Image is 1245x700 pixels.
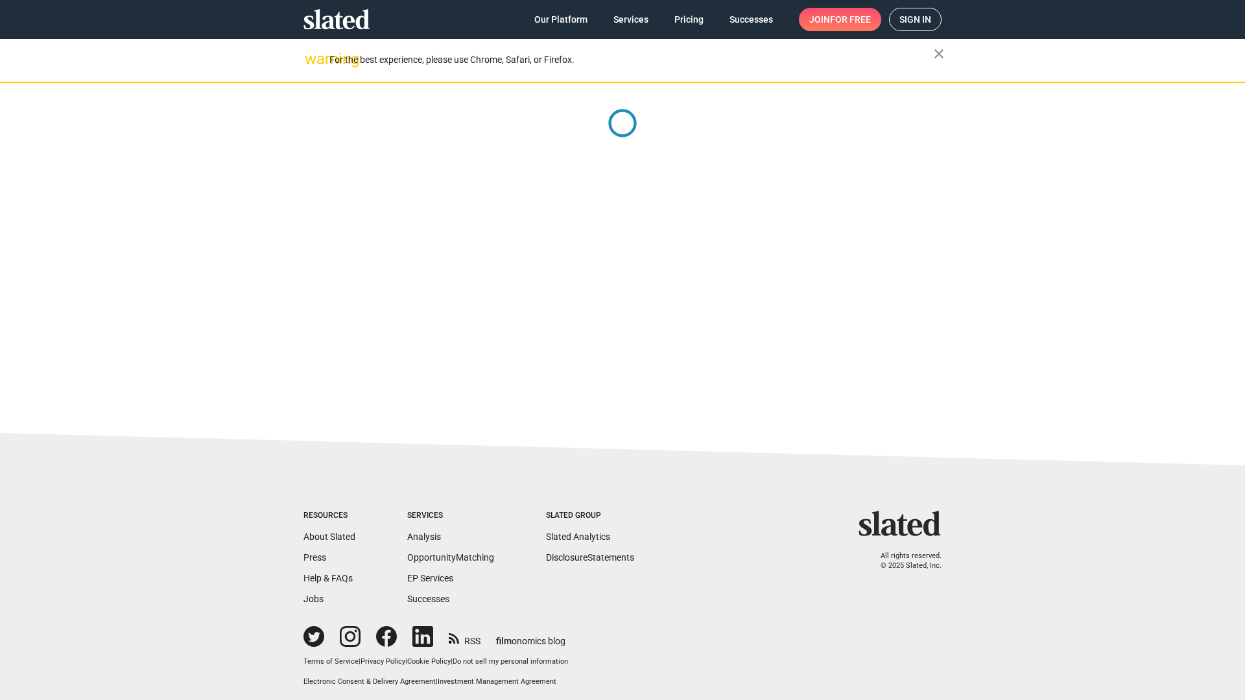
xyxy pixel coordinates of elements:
[719,8,783,31] a: Successes
[546,552,634,563] a: DisclosureStatements
[303,573,353,583] a: Help & FAQs
[303,552,326,563] a: Press
[546,531,610,542] a: Slated Analytics
[809,8,871,31] span: Join
[534,8,587,31] span: Our Platform
[449,627,480,647] a: RSS
[603,8,659,31] a: Services
[303,677,436,686] a: Electronic Consent & Delivery Agreement
[729,8,773,31] span: Successes
[799,8,881,31] a: Joinfor free
[407,531,441,542] a: Analysis
[931,46,947,62] mat-icon: close
[830,8,871,31] span: for free
[303,657,359,666] a: Terms of Service
[303,511,355,521] div: Resources
[407,511,494,521] div: Services
[496,636,512,646] span: film
[664,8,714,31] a: Pricing
[546,511,634,521] div: Slated Group
[674,8,704,31] span: Pricing
[613,8,648,31] span: Services
[361,657,405,666] a: Privacy Policy
[305,51,320,67] mat-icon: warning
[867,552,942,570] p: All rights reserved. © 2025 Slated, Inc.
[407,573,453,583] a: EP Services
[359,657,361,666] span: |
[436,677,438,686] span: |
[407,594,449,604] a: Successes
[407,657,451,666] a: Cookie Policy
[303,594,324,604] a: Jobs
[451,657,453,666] span: |
[496,625,565,647] a: filmonomics blog
[453,657,568,667] button: Do not sell my personal information
[407,552,494,563] a: OpportunityMatching
[899,8,931,30] span: Sign in
[303,531,355,542] a: About Slated
[329,51,934,69] div: For the best experience, please use Chrome, Safari, or Firefox.
[405,657,407,666] span: |
[524,8,598,31] a: Our Platform
[438,677,556,686] a: Investment Management Agreement
[889,8,942,31] a: Sign in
